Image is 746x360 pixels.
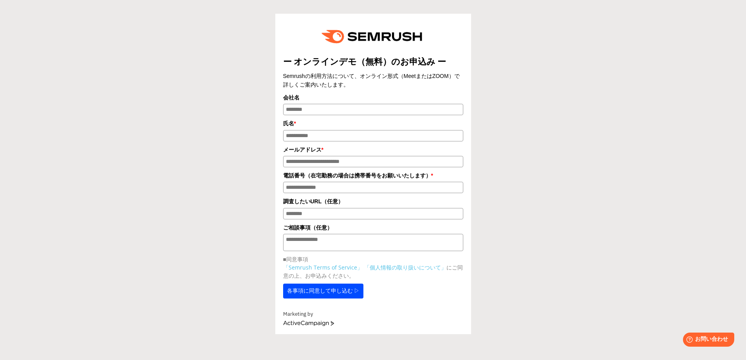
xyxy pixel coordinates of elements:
[283,263,463,280] p: にご同意の上、お申込みください。
[283,171,463,180] label: 電話番号（在宅勤務の場合は携帯番号をお願いいたします）
[283,93,463,102] label: 会社名
[283,255,463,263] p: ■同意事項
[283,119,463,128] label: 氏名
[316,22,430,52] img: e6a379fe-ca9f-484e-8561-e79cf3a04b3f.png
[283,310,463,318] div: Marketing by
[283,264,363,271] a: 「Semrush Terms of Service」
[364,264,446,271] a: 「個人情報の取り扱いについて」
[283,284,364,298] button: 各事項に同意して申し込む ▷
[283,223,463,232] label: ご相談事項（任意）
[283,72,463,89] div: Semrushの利用方法について、オンライン形式（MeetまたはZOOM）で詳しくご案内いたします。
[283,197,463,206] label: 調査したいURL（任意）
[283,145,463,154] label: メールアドレス
[676,329,737,351] iframe: Help widget launcher
[283,56,463,68] title: ー オンラインデモ（無料）のお申込み ー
